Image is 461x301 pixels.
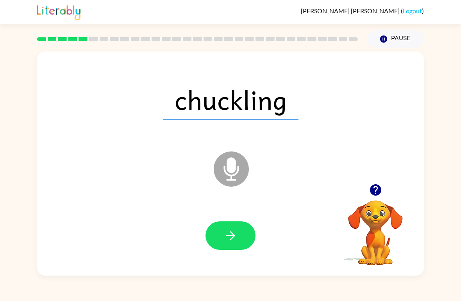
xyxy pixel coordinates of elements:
[367,30,424,48] button: Pause
[336,188,415,266] video: Your browser must support playing .mp4 files to use Literably. Please try using another browser.
[301,7,401,14] span: [PERSON_NAME] [PERSON_NAME]
[403,7,422,14] a: Logout
[37,3,80,20] img: Literably
[301,7,424,14] div: ( )
[163,79,298,120] span: chuckling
